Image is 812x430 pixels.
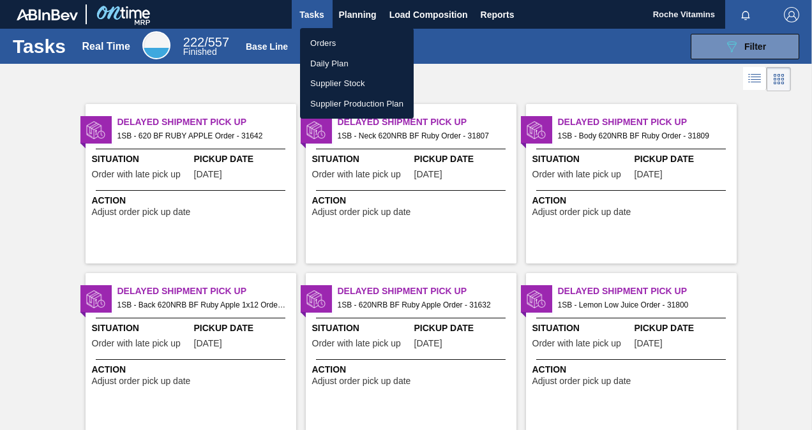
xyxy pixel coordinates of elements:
[300,33,414,54] a: Orders
[300,54,414,74] a: Daily Plan
[300,94,414,114] a: Supplier Production Plan
[300,73,414,94] a: Supplier Stock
